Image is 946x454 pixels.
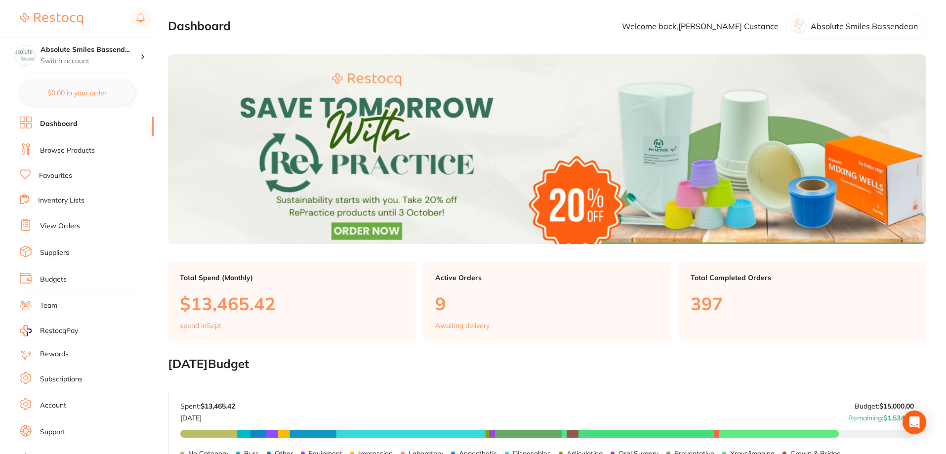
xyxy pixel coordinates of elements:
img: Dashboard [168,54,926,244]
a: Total Spend (Monthly)$13,465.42spend inSept [168,262,415,342]
p: Budget: [855,402,914,410]
p: Total Completed Orders [691,274,914,282]
a: Restocq Logo [20,7,83,30]
span: RestocqPay [40,326,78,336]
a: Team [40,301,57,311]
img: Restocq Logo [20,13,83,25]
a: Dashboard [40,119,78,129]
p: 397 [691,293,914,314]
p: Active Orders [435,274,659,282]
a: Favourites [39,171,72,181]
div: Open Intercom Messenger [903,411,926,434]
a: Active Orders9Awaiting delivery [423,262,671,342]
p: Absolute Smiles Bassendean [811,22,918,31]
p: $13,465.42 [180,293,404,314]
h2: [DATE] Budget [168,357,926,371]
h2: Dashboard [168,19,231,33]
button: $0.00 in your order [20,81,134,105]
img: Absolute Smiles Bassendean [15,45,35,65]
p: Total Spend (Monthly) [180,274,404,282]
p: Remaining: [848,410,914,422]
a: Browse Products [40,146,95,156]
p: Welcome back, [PERSON_NAME] Custance [622,22,779,31]
strong: $15,000.00 [879,402,914,411]
p: Awaiting delivery [435,322,490,330]
a: Subscriptions [40,374,82,384]
strong: $1,534.58 [883,413,914,422]
img: RestocqPay [20,325,32,336]
a: Inventory Lists [38,196,84,206]
a: Support [40,427,65,437]
a: Account [40,401,66,411]
p: [DATE] [180,410,235,422]
a: View Orders [40,221,80,231]
p: 9 [435,293,659,314]
strong: $13,465.42 [201,402,235,411]
a: Rewards [40,349,69,359]
p: spend in Sept [180,322,221,330]
a: RestocqPay [20,325,78,336]
a: Budgets [40,275,67,285]
p: Switch account [41,56,140,66]
a: Suppliers [40,248,69,258]
h4: Absolute Smiles Bassendean [41,45,140,55]
a: Total Completed Orders397 [679,262,926,342]
p: Spent: [180,402,235,410]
